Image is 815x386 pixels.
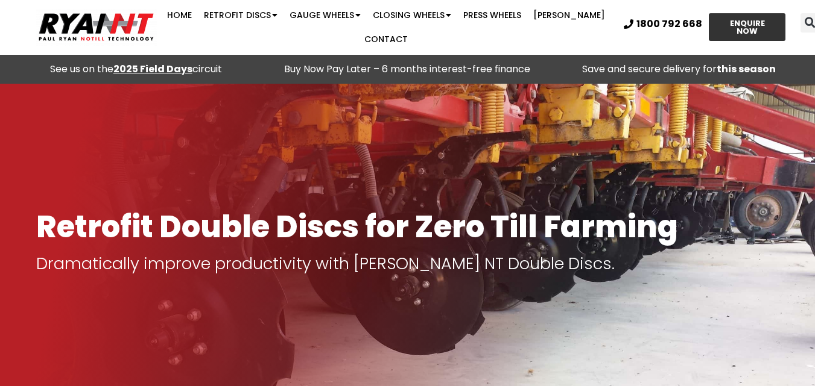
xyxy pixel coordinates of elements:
a: 2025 Field Days [113,62,192,76]
p: Save and secure delivery for [550,61,809,78]
a: Gauge Wheels [284,3,367,27]
p: Dramatically improve productivity with [PERSON_NAME] NT Double Discs. [36,255,779,272]
span: 1800 792 668 [636,19,702,29]
a: Home [161,3,198,27]
strong: this season [717,62,776,76]
a: 1800 792 668 [624,19,702,29]
span: ENQUIRE NOW [720,19,775,35]
h1: Retrofit Double Discs for Zero Till Farming [36,210,779,243]
a: Contact [358,27,414,51]
div: See us on the circuit [6,61,265,78]
a: Closing Wheels [367,3,457,27]
a: Retrofit Discs [198,3,284,27]
nav: Menu [158,3,615,51]
img: Ryan NT logo [36,8,157,46]
p: Buy Now Pay Later – 6 months interest-free finance [277,61,537,78]
a: Press Wheels [457,3,527,27]
a: ENQUIRE NOW [709,13,786,41]
a: [PERSON_NAME] [527,3,611,27]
